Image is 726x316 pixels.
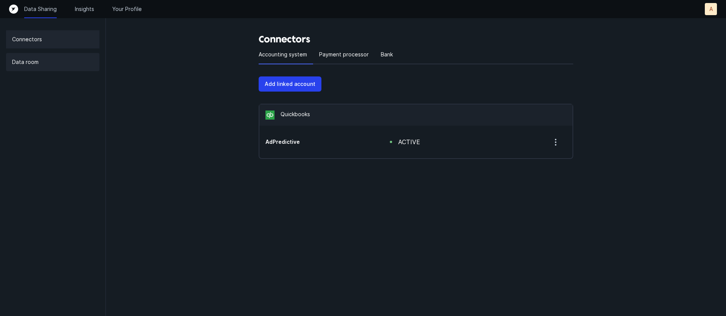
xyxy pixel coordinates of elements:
[6,53,99,71] a: Data room
[259,50,307,59] p: Accounting system
[398,137,420,146] div: active
[259,33,573,45] h3: Connectors
[24,5,57,13] a: Data Sharing
[265,138,366,146] div: account ending
[112,5,142,13] a: Your Profile
[265,138,366,146] h5: AdPredictive
[319,50,369,59] p: Payment processor
[709,5,713,13] p: A
[381,50,393,59] p: Bank
[259,76,321,92] button: Add linked account
[6,30,99,48] a: Connectors
[705,3,717,15] button: A
[281,111,310,120] p: Quickbooks
[75,5,94,13] a: Insights
[12,35,42,44] p: Connectors
[265,79,315,89] p: Add linked account
[12,58,39,67] p: Data room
